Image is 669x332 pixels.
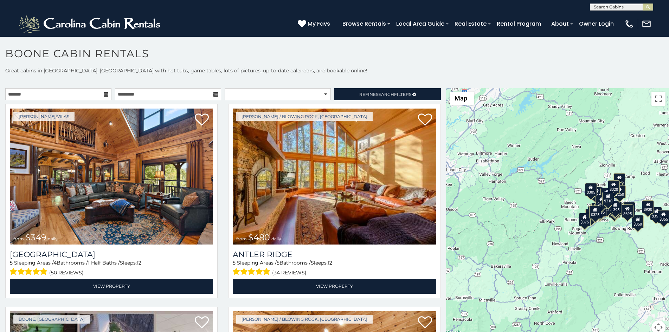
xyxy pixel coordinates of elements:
div: $375 [579,213,591,226]
button: Toggle fullscreen view [651,92,665,106]
span: (34 reviews) [272,268,307,277]
a: Add to favorites [195,113,209,128]
div: $225 [601,200,613,213]
span: 12 [137,260,141,266]
div: $930 [642,200,654,213]
div: $355 [650,207,662,220]
a: Add to favorites [418,113,432,128]
img: Diamond Creek Lodge [10,109,213,245]
a: [PERSON_NAME]/Vilas [13,112,75,121]
div: $305 [585,183,597,196]
img: phone-regular-white.png [624,19,634,29]
span: 5 [233,260,236,266]
a: Local Area Guide [393,18,448,30]
img: White-1-2.png [18,13,163,34]
a: View Property [233,279,436,293]
div: $525 [613,173,625,186]
a: Boone, [GEOGRAPHIC_DATA] [13,315,90,324]
div: $675 [610,202,622,215]
span: 1 Half Baths / [88,260,120,266]
div: $380 [623,202,635,215]
div: $210 [602,191,614,205]
span: from [236,236,247,241]
img: mail-regular-white.png [642,19,651,29]
a: Add to favorites [195,315,209,330]
div: $325 [589,205,601,219]
div: $695 [622,204,633,217]
a: My Favs [298,19,332,28]
a: [GEOGRAPHIC_DATA] [10,250,213,259]
span: daily [48,236,58,241]
div: $350 [632,215,644,228]
a: Diamond Creek Lodge from $349 daily [10,109,213,245]
a: About [548,18,572,30]
a: View Property [10,279,213,293]
div: Sleeping Areas / Bathrooms / Sleeps: [233,259,436,277]
div: $250 [614,185,626,198]
div: $315 [609,204,620,217]
span: My Favs [308,19,330,28]
span: from [13,236,24,241]
div: $395 [609,200,621,214]
a: [PERSON_NAME] / Blowing Rock, [GEOGRAPHIC_DATA] [236,315,373,324]
h3: Diamond Creek Lodge [10,250,213,259]
div: Sleeping Areas / Bathrooms / Sleeps: [10,259,213,277]
span: Map [455,95,467,102]
div: $320 [607,180,619,193]
a: from $480 daily [233,109,436,245]
a: [PERSON_NAME] / Blowing Rock, [GEOGRAPHIC_DATA] [236,112,373,121]
span: 5 [277,260,279,266]
span: daily [271,236,281,241]
div: $330 [585,209,597,222]
a: Owner Login [575,18,617,30]
span: Refine Filters [359,92,411,97]
span: 12 [328,260,332,266]
span: 5 [10,260,13,266]
div: $565 [600,188,612,201]
a: Rental Program [493,18,545,30]
a: Real Estate [451,18,490,30]
span: $480 [248,232,270,242]
div: $410 [596,195,607,208]
a: RefineSearchFilters [334,88,440,100]
a: Add to favorites [418,315,432,330]
span: Search [376,92,394,97]
a: Browse Rentals [339,18,390,30]
img: 1714397585_thumbnail.jpeg [233,109,436,245]
a: Antler Ridge [233,250,436,259]
span: $349 [25,232,46,242]
span: (50 reviews) [49,268,84,277]
button: Change map style [450,92,474,105]
span: 4 [53,260,57,266]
